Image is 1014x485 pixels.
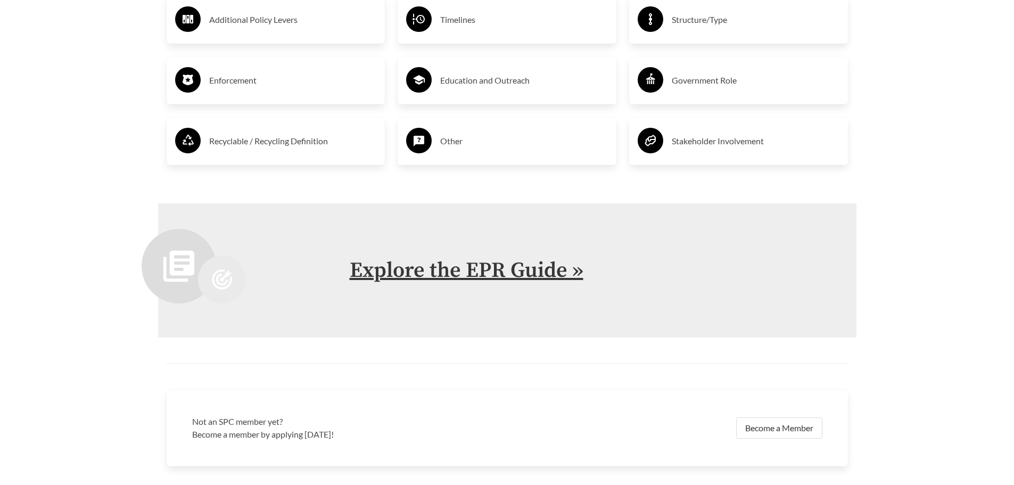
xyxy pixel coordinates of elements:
[440,72,608,89] h3: Education and Outreach
[672,11,839,28] h3: Structure/Type
[672,133,839,150] h3: Stakeholder Involvement
[209,133,377,150] h3: Recyclable / Recycling Definition
[736,417,822,439] a: Become a Member
[209,72,377,89] h3: Enforcement
[209,11,377,28] h3: Additional Policy Levers
[192,428,501,441] p: Become a member by applying [DATE]!
[192,415,501,428] h3: Not an SPC member yet?
[350,257,583,284] a: Explore the EPR Guide »
[440,133,608,150] h3: Other
[672,72,839,89] h3: Government Role
[440,11,608,28] h3: Timelines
